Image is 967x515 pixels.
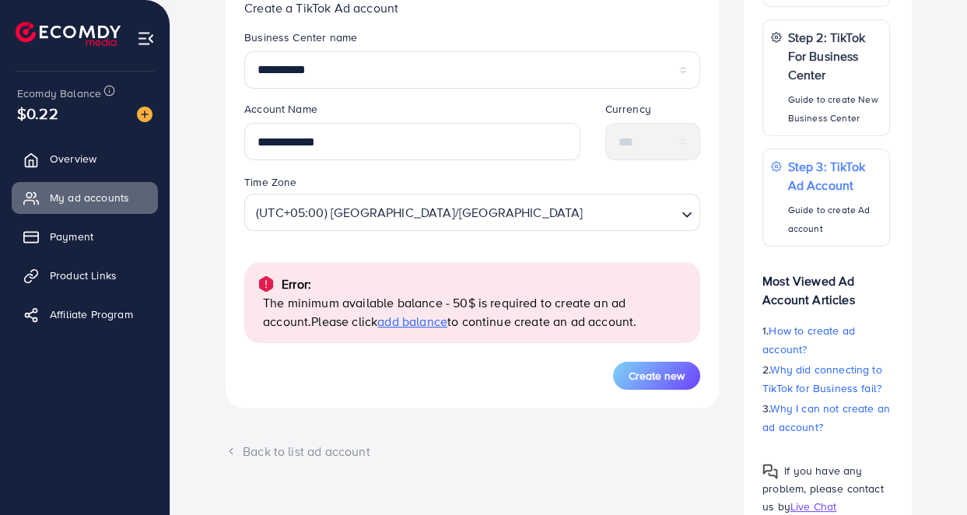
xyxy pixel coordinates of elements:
span: Create new [629,368,685,384]
p: Step 2: TikTok For Business Center [788,28,881,84]
a: Payment [12,221,158,252]
span: (UTC+05:00) [GEOGRAPHIC_DATA]/[GEOGRAPHIC_DATA] [253,198,587,226]
p: The minimum available balance - 50$ is required to create an ad account. [263,293,688,331]
p: Error: [282,275,311,293]
span: Why I can not create an ad account? [762,401,890,435]
span: Please click to continue create an ad account. [311,313,636,330]
p: Guide to create New Business Center [788,90,881,128]
p: 2. [762,360,890,398]
button: Create new [613,362,700,390]
span: How to create ad account? [762,323,855,357]
img: image [137,107,152,122]
legend: Account Name [244,101,580,123]
p: 1. [762,321,890,359]
div: Back to list ad account [226,443,719,461]
span: Live Chat [790,499,836,514]
img: Popup guide [762,464,778,479]
span: If you have any problem, please contact us by [762,463,884,514]
legend: Business Center name [244,30,700,51]
span: My ad accounts [50,190,129,205]
a: Affiliate Program [12,299,158,330]
iframe: Chat [901,445,955,503]
div: Search for option [244,194,700,231]
p: Most Viewed Ad Account Articles [762,259,890,309]
span: Affiliate Program [50,307,133,322]
legend: Currency [605,101,701,123]
img: logo [16,22,121,46]
span: Product Links [50,268,117,283]
p: 3. [762,399,890,436]
span: Payment [50,229,93,244]
p: Step 3: TikTok Ad Account [788,157,881,194]
span: Overview [50,151,96,166]
a: Product Links [12,260,158,291]
span: Why did connecting to TikTok for Business fail? [762,362,882,396]
a: Overview [12,143,158,174]
img: alert [257,275,275,293]
span: add balance [377,313,447,330]
p: Guide to create Ad account [788,201,881,238]
img: menu [137,30,155,47]
input: Search for option [588,198,675,226]
label: Time Zone [244,174,296,190]
span: $0.22 [17,102,58,124]
a: My ad accounts [12,182,158,213]
span: Ecomdy Balance [17,86,101,101]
